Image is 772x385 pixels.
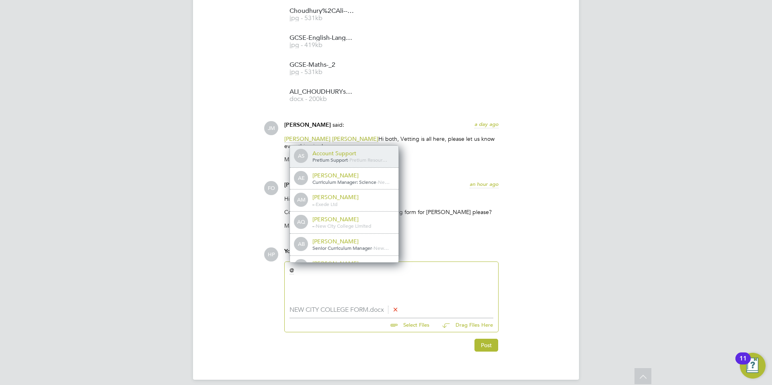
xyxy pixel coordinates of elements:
span: AE [295,172,308,185]
div: [PERSON_NAME] [312,260,393,267]
span: Exede Ltd [316,201,337,207]
span: - [372,245,374,251]
span: Pretium Resour… [349,156,387,163]
a: GCSE-English-Language-_1 jpg - 419kb [289,35,354,48]
div: [PERSON_NAME] [312,172,393,179]
p: Could you upload the completed NCC vetting form for [PERSON_NAME] please? [284,208,499,216]
button: Post [474,339,498,352]
div: Account Support [312,150,393,157]
span: - [312,222,314,229]
span: FO [264,181,278,195]
span: jpg - 531kb [289,69,354,75]
span: Pretium Support [312,156,348,163]
span: [PERSON_NAME] [284,121,331,128]
div: [PERSON_NAME] [312,194,393,201]
span: - [314,201,316,207]
span: - [376,179,378,185]
span: Curriculum Manager: Science [312,179,376,185]
div: say: [284,247,499,261]
span: a day ago [474,121,499,128]
div: [PERSON_NAME] [312,238,393,245]
span: ALI_CHOUDHURYs_CV [289,89,354,95]
span: GCSE-English-Language-_1 [289,35,354,41]
span: - [314,222,316,229]
span: You [284,248,294,255]
div: 11 [739,358,747,369]
span: HP [264,247,278,261]
span: [PERSON_NAME] [284,181,331,188]
button: Open Resource Center, 11 new notifications [740,353,766,379]
span: AM [295,194,308,206]
span: Choudhury%2CAli---Level-2-E-and-M [289,8,354,14]
span: Senior Curriculum Manager [312,245,372,251]
p: Many thanks [284,222,499,229]
span: JM [264,121,278,135]
li: NEW CITY COLLEGE FORM.docx [289,306,493,314]
span: docx - 200kb [289,96,354,102]
span: New City College Limited [316,222,371,229]
span: AQ [295,216,308,229]
span: an hour ago [470,181,499,187]
p: Hi, [284,195,499,202]
span: New… [374,245,389,251]
span: Ne… [378,179,390,185]
span: [PERSON_NAME] [284,135,331,143]
span: said: [333,121,344,128]
span: AB [295,238,308,251]
span: AH [295,260,308,273]
a: ALI_CHOUDHURYs_CV docx - 200kb [289,89,354,102]
span: jpg - 531kb [289,15,354,21]
div: [PERSON_NAME] [312,216,393,223]
button: Drag Files Here [436,317,493,334]
span: [PERSON_NAME] [332,135,378,143]
span: - [348,156,349,163]
p: Many Thanks, [284,156,499,163]
span: jpg - 419kb [289,42,354,48]
span: GCSE-Maths-_2 [289,62,354,68]
p: Hi both, Vetting is all here, please let us know everything is okay. [284,135,499,150]
span: AS [295,150,308,163]
span: - [312,201,314,207]
a: Choudhury%2CAli---Level-2-E-and-M jpg - 531kb [289,8,354,21]
a: GCSE-Maths-_2 jpg - 531kb [289,62,354,75]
